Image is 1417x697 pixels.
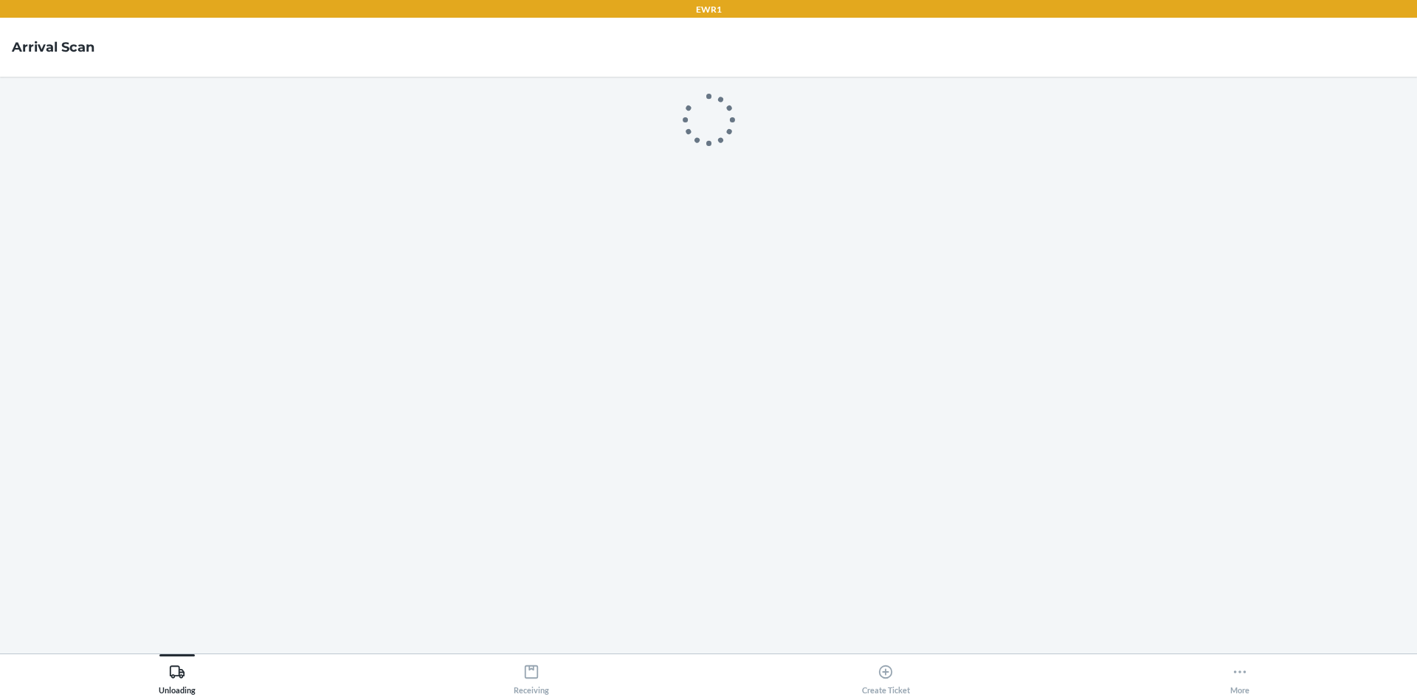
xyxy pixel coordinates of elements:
[514,658,549,695] div: Receiving
[1230,658,1249,695] div: More
[12,38,94,57] h4: Arrival Scan
[696,3,722,16] p: EWR1
[862,658,910,695] div: Create Ticket
[159,658,196,695] div: Unloading
[354,654,708,695] button: Receiving
[708,654,1063,695] button: Create Ticket
[1063,654,1417,695] button: More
